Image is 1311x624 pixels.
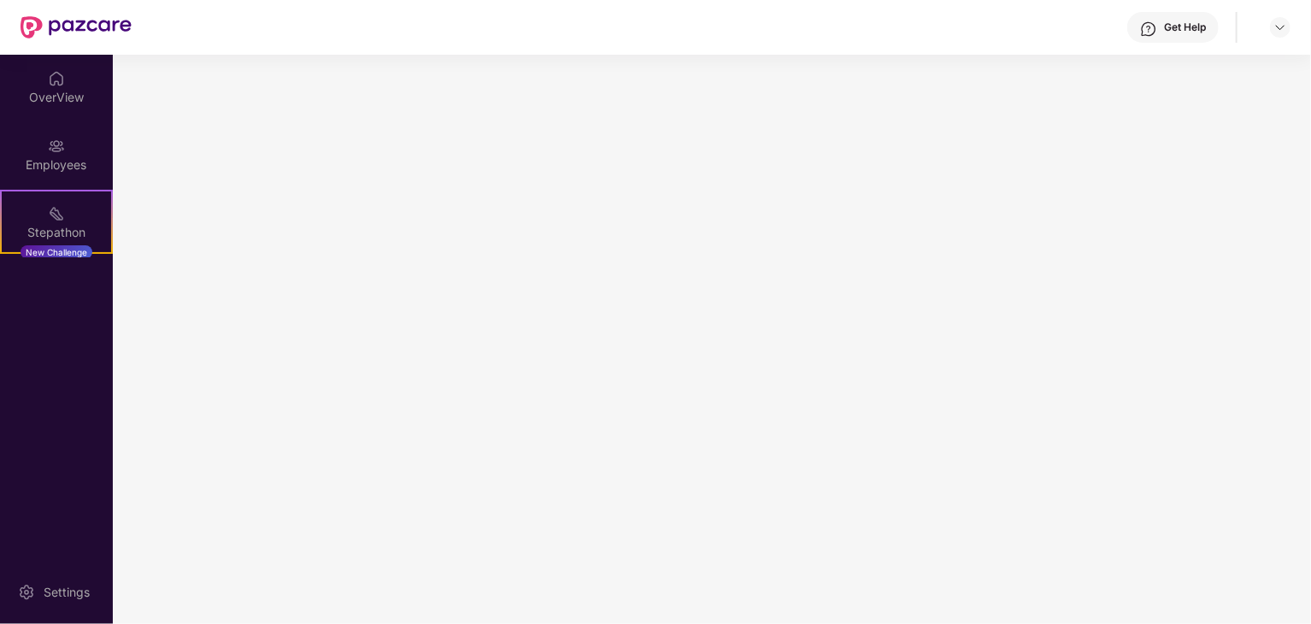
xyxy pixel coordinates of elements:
img: svg+xml;base64,PHN2ZyBpZD0iSGVscC0zMngzMiIgeG1sbnM9Imh0dHA6Ly93d3cudzMub3JnLzIwMDAvc3ZnIiB3aWR0aD... [1140,21,1157,38]
img: New Pazcare Logo [21,16,132,38]
img: svg+xml;base64,PHN2ZyB4bWxucz0iaHR0cDovL3d3dy53My5vcmcvMjAwMC9zdmciIHdpZHRoPSIyMSIgaGVpZ2h0PSIyMC... [48,205,65,222]
img: svg+xml;base64,PHN2ZyBpZD0iRW1wbG95ZWVzIiB4bWxucz0iaHR0cDovL3d3dy53My5vcmcvMjAwMC9zdmciIHdpZHRoPS... [48,138,65,155]
div: Settings [38,584,95,601]
div: Stepathon [2,224,111,241]
img: svg+xml;base64,PHN2ZyBpZD0iSG9tZSIgeG1sbnM9Imh0dHA6Ly93d3cudzMub3JnLzIwMDAvc3ZnIiB3aWR0aD0iMjAiIG... [48,70,65,87]
img: svg+xml;base64,PHN2ZyBpZD0iU2V0dGluZy0yMHgyMCIgeG1sbnM9Imh0dHA6Ly93d3cudzMub3JnLzIwMDAvc3ZnIiB3aW... [18,584,35,601]
img: svg+xml;base64,PHN2ZyBpZD0iRHJvcGRvd24tMzJ4MzIiIHhtbG5zPSJodHRwOi8vd3d3LnczLm9yZy8yMDAwL3N2ZyIgd2... [1273,21,1287,34]
div: Get Help [1164,21,1206,34]
div: New Challenge [21,245,92,259]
